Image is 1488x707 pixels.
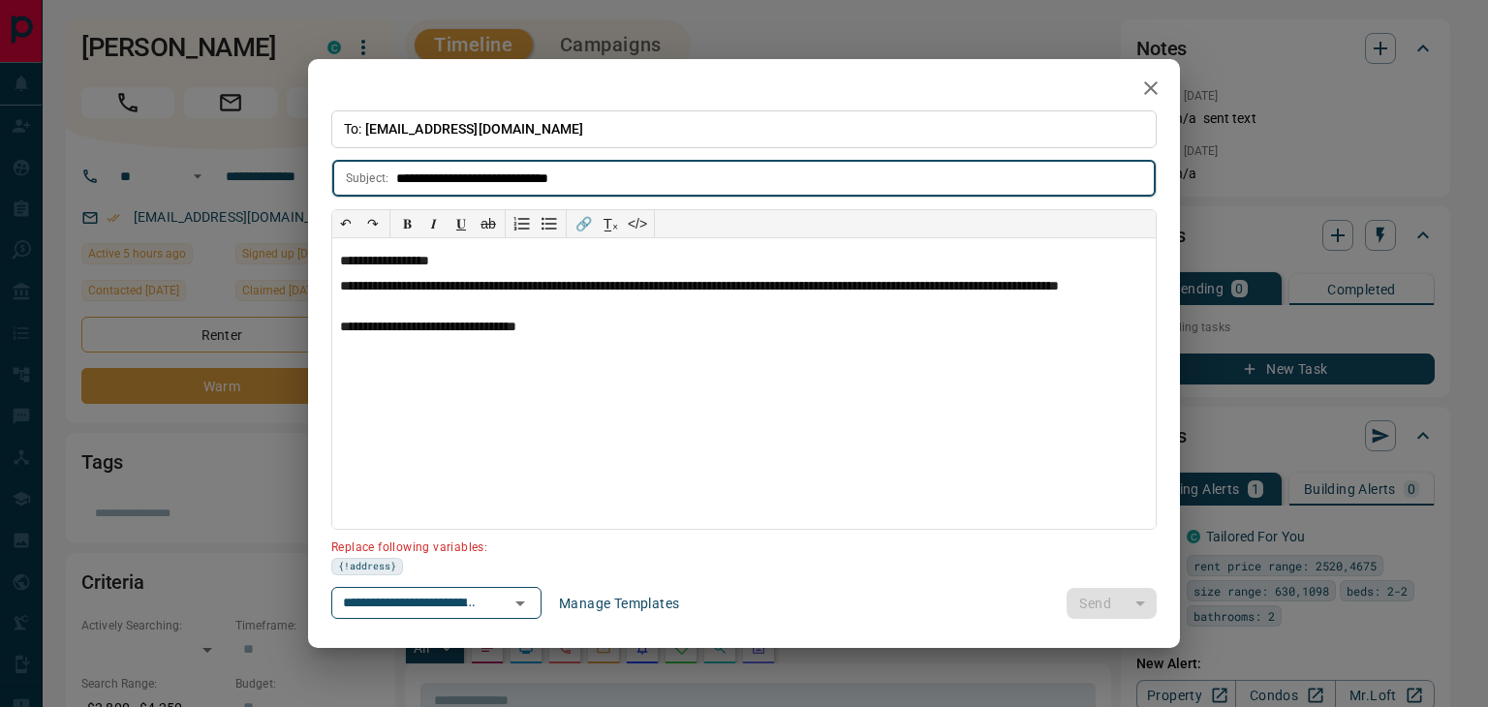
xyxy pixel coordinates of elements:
[547,588,691,619] button: Manage Templates
[338,559,396,574] span: {!address}
[624,210,651,237] button: </>
[365,121,584,137] span: [EMAIL_ADDRESS][DOMAIN_NAME]
[420,210,448,237] button: 𝑰
[536,210,563,237] button: Bullet list
[331,110,1157,148] p: To:
[480,216,496,231] s: ab
[346,169,388,187] p: Subject:
[359,210,387,237] button: ↷
[331,533,1143,558] p: Replace following variables:
[1067,588,1157,619] div: split button
[597,210,624,237] button: T̲ₓ
[332,210,359,237] button: ↶
[393,210,420,237] button: 𝐁
[456,216,466,231] span: 𝐔
[570,210,597,237] button: 🔗
[509,210,536,237] button: Numbered list
[507,590,534,617] button: Open
[475,210,502,237] button: ab
[448,210,475,237] button: 𝐔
